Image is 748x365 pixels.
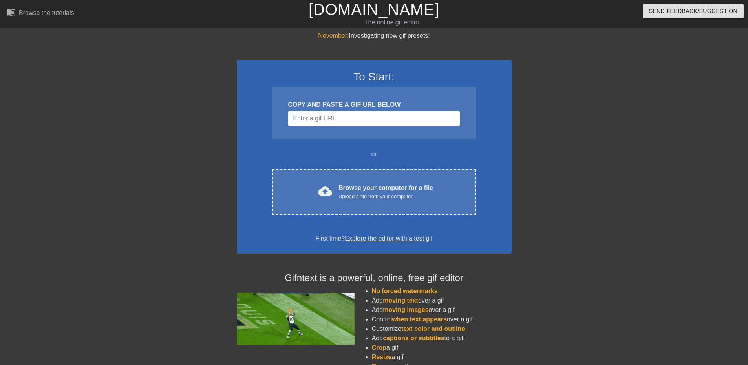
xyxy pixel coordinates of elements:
[372,315,512,324] li: Control over a gif
[372,352,512,362] li: a gif
[383,335,444,341] span: captions or subtitles
[372,334,512,343] li: Add to a gif
[237,293,355,345] img: football_small.gif
[247,70,501,84] h3: To Start:
[383,307,428,313] span: moving images
[643,4,744,18] button: Send Feedback/Suggestion
[338,193,433,201] div: Upload a file from your computer
[372,343,512,352] li: a gif
[237,272,512,284] h4: Gifntext is a powerful, online, free gif editor
[338,183,433,201] div: Browse your computer for a file
[372,324,512,334] li: Customize
[6,7,16,17] span: menu_book
[372,288,438,294] span: No forced watermarks
[372,344,386,351] span: Crop
[237,31,512,40] div: Investigating new gif presets!
[318,32,349,39] span: November:
[649,6,737,16] span: Send Feedback/Suggestion
[345,235,432,242] a: Explore the editor with a test gif
[288,100,460,109] div: COPY AND PASTE A GIF URL BELOW
[6,7,76,20] a: Browse the tutorials!
[372,354,392,360] span: Resize
[309,1,439,18] a: [DOMAIN_NAME]
[253,18,530,27] div: The online gif editor
[19,9,76,16] div: Browse the tutorials!
[257,150,491,159] div: or
[372,305,512,315] li: Add over a gif
[383,297,418,304] span: moving text
[401,325,465,332] span: text color and outline
[372,296,512,305] li: Add over a gif
[392,316,447,323] span: when text appears
[318,184,332,198] span: cloud_upload
[288,111,460,126] input: Username
[247,234,501,243] div: First time?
